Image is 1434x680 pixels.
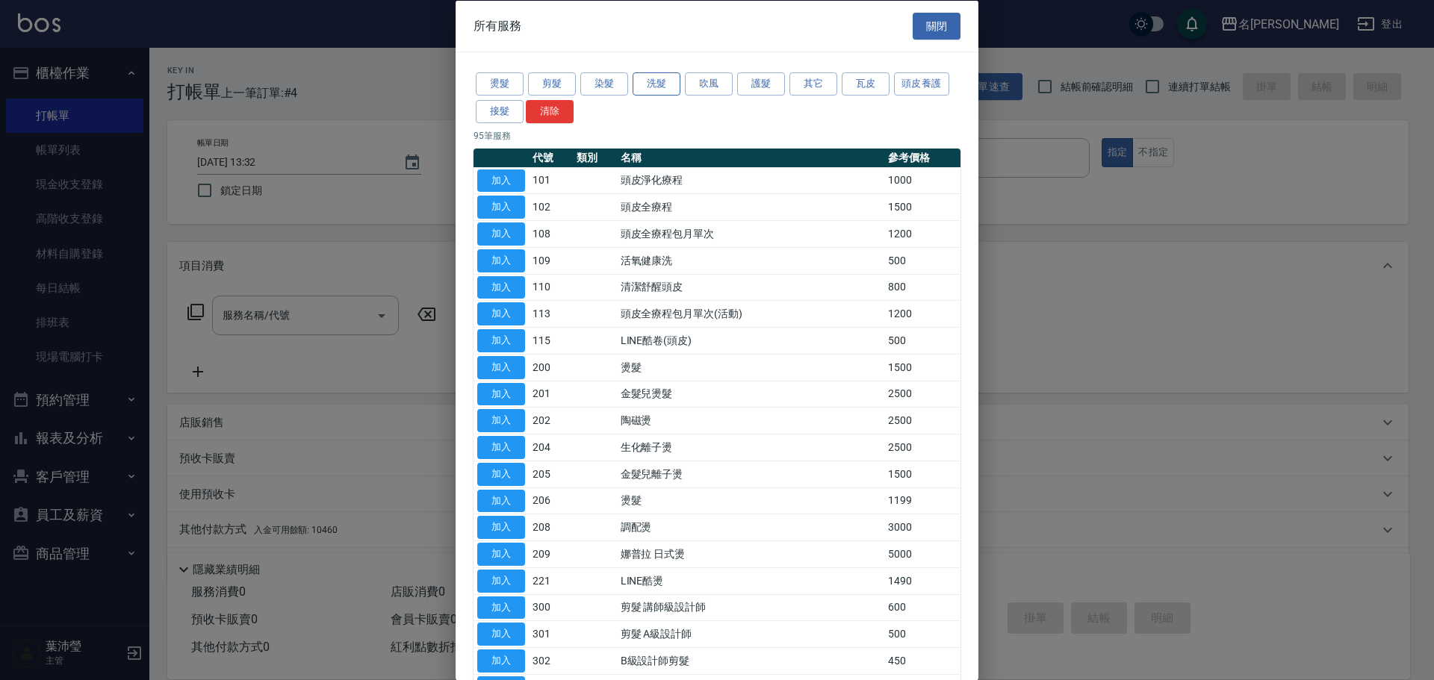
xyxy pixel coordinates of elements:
button: 洗髮 [633,72,680,96]
td: 清潔舒醒頭皮 [617,274,884,301]
td: 206 [529,487,573,514]
td: 221 [529,567,573,594]
td: 200 [529,354,573,381]
td: 5000 [884,540,960,567]
td: 110 [529,274,573,301]
button: 其它 [789,72,837,96]
button: 加入 [477,543,525,566]
td: 頭皮全療程包月單次(活動) [617,300,884,327]
td: 202 [529,407,573,434]
button: 吹風 [685,72,733,96]
td: 生化離子燙 [617,434,884,461]
td: 3000 [884,514,960,540]
td: 頭皮全療程包月單次 [617,220,884,247]
td: 300 [529,594,573,621]
th: 類別 [573,148,617,167]
td: 600 [884,594,960,621]
button: 加入 [477,489,525,512]
td: LINE酷燙 [617,567,884,594]
td: 101 [529,167,573,194]
th: 名稱 [617,148,884,167]
button: 加入 [477,275,525,299]
td: 500 [884,620,960,647]
td: 204 [529,434,573,461]
td: 1199 [884,487,960,514]
td: 1200 [884,300,960,327]
td: 301 [529,620,573,647]
td: 2500 [884,434,960,461]
button: 加入 [477,649,525,673]
p: 95 筆服務 [474,128,960,142]
button: 加入 [477,516,525,539]
td: 2500 [884,407,960,434]
button: 加入 [477,462,525,485]
td: 302 [529,647,573,674]
td: B級設計師剪髮 [617,647,884,674]
td: 2500 [884,381,960,408]
button: 加入 [477,329,525,352]
button: 加入 [477,302,525,325]
td: 金髮兒燙髮 [617,381,884,408]
td: 115 [529,327,573,354]
button: 關閉 [913,12,960,40]
button: 加入 [477,249,525,272]
button: 燙髮 [476,72,524,96]
td: 活氧健康洗 [617,247,884,274]
button: 頭皮養護 [894,72,949,96]
td: 頭皮全療程 [617,193,884,220]
td: 剪髮 講師級設計師 [617,594,884,621]
td: 209 [529,540,573,567]
button: 加入 [477,222,525,246]
td: 1000 [884,167,960,194]
td: 剪髮 A級設計師 [617,620,884,647]
td: 1500 [884,193,960,220]
button: 加入 [477,355,525,378]
td: 1500 [884,461,960,487]
td: 108 [529,220,573,247]
button: 加入 [477,623,525,646]
td: 800 [884,274,960,301]
td: 201 [529,381,573,408]
button: 接髮 [476,99,524,122]
button: 剪髮 [528,72,576,96]
td: 娜普拉 日式燙 [617,540,884,567]
td: 燙髮 [617,354,884,381]
td: 113 [529,300,573,327]
td: 208 [529,514,573,540]
td: 500 [884,247,960,274]
td: 1500 [884,354,960,381]
button: 加入 [477,569,525,592]
button: 加入 [477,382,525,405]
td: 205 [529,461,573,487]
button: 染髮 [580,72,628,96]
th: 參考價格 [884,148,960,167]
button: 加入 [477,409,525,432]
button: 加入 [477,169,525,192]
td: 500 [884,327,960,354]
td: 頭皮淨化療程 [617,167,884,194]
td: 陶磁燙 [617,407,884,434]
td: 金髮兒離子燙 [617,461,884,487]
button: 加入 [477,596,525,619]
td: 1200 [884,220,960,247]
td: 102 [529,193,573,220]
button: 清除 [526,99,574,122]
th: 代號 [529,148,573,167]
td: LINE酷卷(頭皮) [617,327,884,354]
span: 所有服務 [474,18,521,33]
button: 瓦皮 [842,72,890,96]
td: 450 [884,647,960,674]
button: 加入 [477,196,525,219]
button: 護髮 [737,72,785,96]
td: 1490 [884,567,960,594]
td: 調配燙 [617,514,884,540]
td: 109 [529,247,573,274]
button: 加入 [477,436,525,459]
td: 燙髮 [617,487,884,514]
